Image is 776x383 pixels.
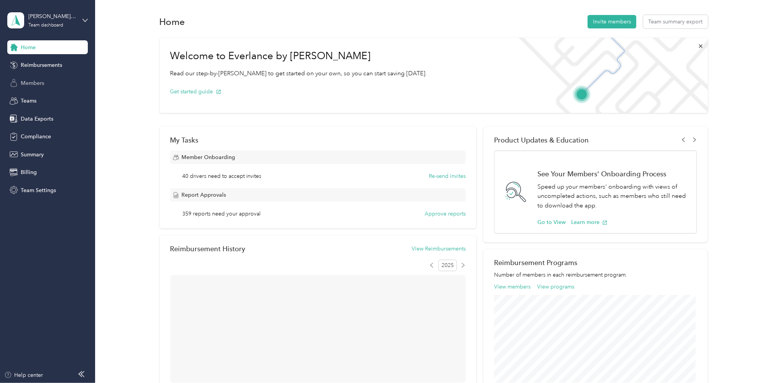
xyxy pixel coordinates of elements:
[21,186,56,194] span: Team Settings
[21,168,37,176] span: Billing
[170,245,245,253] h2: Reimbursement History
[494,136,589,144] span: Product Updates & Education
[182,210,260,218] span: 359 reports need your approval
[182,191,226,199] span: Report Approvals
[170,88,221,96] button: Get started guide
[28,12,76,20] div: [PERSON_NAME] [GEOGRAPHIC_DATA]
[21,43,36,51] span: Home
[643,15,708,28] button: Team summary export
[537,182,689,211] p: Speed up your members' onboarding with views of uncompleted actions, such as members who still ne...
[160,18,185,26] h1: Home
[21,115,53,123] span: Data Exports
[494,283,531,291] button: View members
[170,50,427,62] h1: Welcome to Everlance by [PERSON_NAME]
[494,259,697,267] h2: Reimbursement Programs
[537,218,566,226] button: Go to View
[438,260,457,271] span: 2025
[170,136,466,144] div: My Tasks
[21,61,62,69] span: Reimbursements
[4,371,43,379] button: Help center
[537,170,689,178] h1: See Your Members' Onboarding Process
[21,151,44,159] span: Summary
[28,23,64,28] div: Team dashboard
[588,15,636,28] button: Invite members
[429,172,466,180] button: Re-send invites
[182,153,236,161] span: Member Onboarding
[21,79,44,87] span: Members
[412,245,466,253] button: View Reimbursements
[21,133,51,141] span: Compliance
[537,283,574,291] button: View programs
[733,340,776,383] iframe: Everlance-gr Chat Button Frame
[494,271,697,279] p: Number of members in each reimbursement program.
[182,172,261,180] span: 40 drivers need to accept invites
[571,218,608,226] button: Learn more
[21,97,36,105] span: Teams
[170,69,427,78] p: Read our step-by-[PERSON_NAME] to get started on your own, so you can start saving [DATE].
[425,210,466,218] button: Approve reports
[511,38,708,113] img: Welcome to everlance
